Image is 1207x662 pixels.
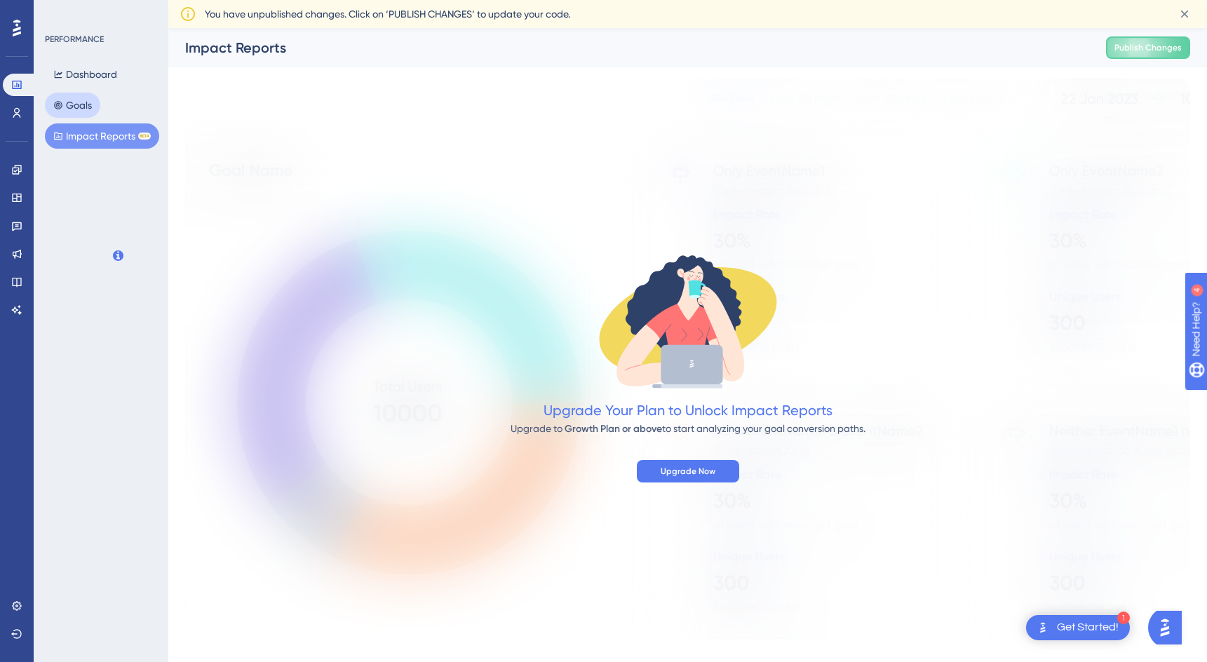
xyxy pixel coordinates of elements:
[138,133,151,140] div: BETA
[205,6,570,22] span: You have unpublished changes. Click on ‘PUBLISH CHANGES’ to update your code.
[1117,612,1130,624] div: 1
[1114,42,1182,53] span: Publish Changes
[661,466,715,477] span: Upgrade Now
[1106,36,1190,59] button: Publish Changes
[45,34,104,45] div: PERFORMANCE
[565,423,662,435] span: Growth Plan or above
[544,402,832,419] span: Upgrade Your Plan to Unlock Impact Reports
[45,93,100,118] button: Goals
[45,123,159,149] button: Impact ReportsBETA
[1026,615,1130,640] div: Open Get Started! checklist, remaining modules: 1
[97,7,102,18] div: 4
[1057,620,1119,635] div: Get Started!
[33,4,88,20] span: Need Help?
[637,460,739,482] button: Upgrade Now
[511,423,865,434] span: Upgrade to to start analyzing your goal conversion paths.
[1034,619,1051,636] img: launcher-image-alternative-text
[185,38,1071,58] div: Impact Reports
[1148,607,1190,649] iframe: UserGuiding AI Assistant Launcher
[45,62,126,87] button: Dashboard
